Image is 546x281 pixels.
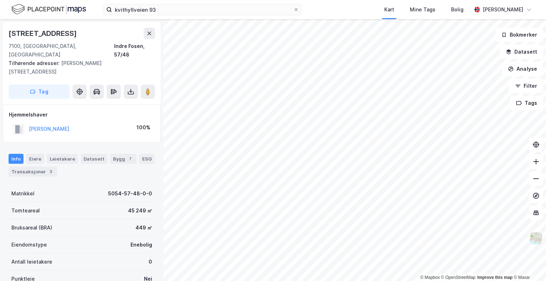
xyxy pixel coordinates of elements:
[47,154,78,164] div: Leietakere
[47,168,54,175] div: 3
[483,5,523,14] div: [PERSON_NAME]
[510,247,546,281] iframe: Chat Widget
[502,62,543,76] button: Analyse
[136,123,150,132] div: 100%
[26,154,44,164] div: Eiere
[410,5,435,14] div: Mine Tags
[112,4,293,15] input: Søk på adresse, matrikkel, gårdeiere, leietakere eller personer
[9,42,114,59] div: 7100, [GEOGRAPHIC_DATA], [GEOGRAPHIC_DATA]
[384,5,394,14] div: Kart
[11,258,52,266] div: Antall leietakere
[441,275,476,280] a: OpenStreetMap
[108,189,152,198] div: 5054-57-48-0-0
[9,59,149,76] div: [PERSON_NAME][STREET_ADDRESS]
[139,154,155,164] div: ESG
[477,275,513,280] a: Improve this map
[127,155,134,162] div: 7
[11,189,34,198] div: Matrikkel
[11,223,52,232] div: Bruksareal (BRA)
[128,206,152,215] div: 45 249 ㎡
[9,110,155,119] div: Hjemmelshaver
[9,28,78,39] div: [STREET_ADDRESS]
[420,275,440,280] a: Mapbox
[11,3,86,16] img: logo.f888ab2527a4732fd821a326f86c7f29.svg
[509,79,543,93] button: Filter
[81,154,107,164] div: Datasett
[149,258,152,266] div: 0
[451,5,464,14] div: Bolig
[135,223,152,232] div: 449 ㎡
[529,232,543,245] img: Z
[110,154,136,164] div: Bygg
[9,167,57,177] div: Transaksjoner
[9,85,70,99] button: Tag
[495,28,543,42] button: Bokmerker
[510,96,543,110] button: Tags
[500,45,543,59] button: Datasett
[9,154,23,164] div: Info
[11,206,40,215] div: Tomteareal
[11,241,47,249] div: Eiendomstype
[114,42,155,59] div: Indre Fosen, 57/48
[9,60,61,66] span: Tilhørende adresser:
[130,241,152,249] div: Enebolig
